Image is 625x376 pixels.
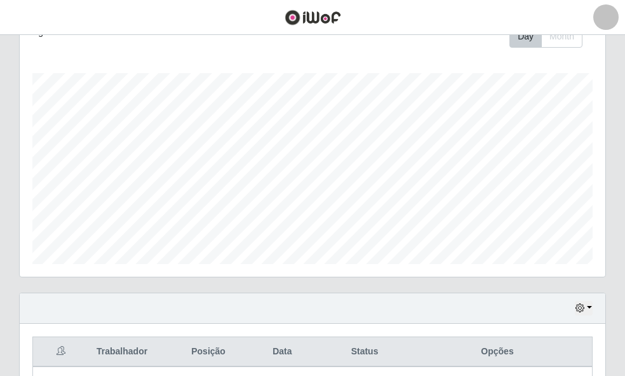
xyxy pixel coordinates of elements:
[238,337,326,367] th: Data
[403,337,593,367] th: Opções
[89,337,178,367] th: Trabalhador
[509,25,542,48] button: Day
[509,25,582,48] div: First group
[178,337,238,367] th: Posição
[509,25,593,48] div: Toolbar with button groups
[541,25,582,48] button: Month
[326,337,403,367] th: Status
[285,10,341,25] img: CoreUI Logo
